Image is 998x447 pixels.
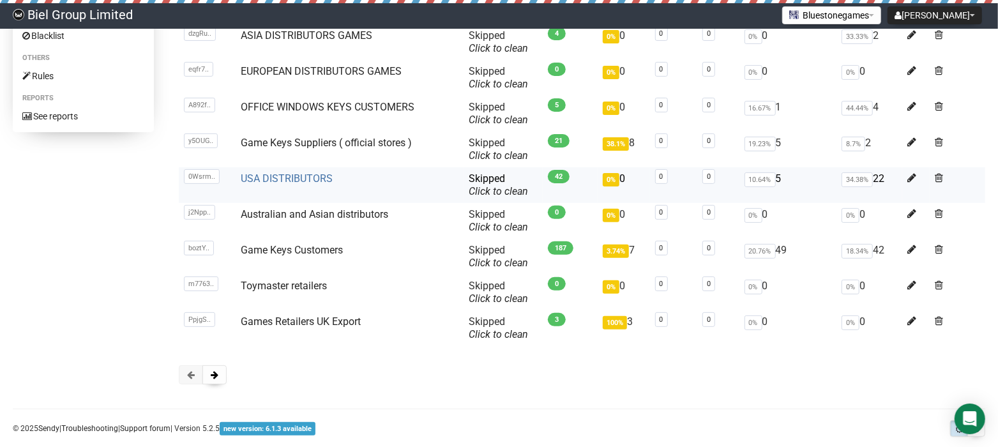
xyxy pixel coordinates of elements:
td: 2 [836,132,902,167]
span: 42 [548,170,570,183]
a: new version: 6.1.3 available [220,424,315,433]
td: 8 [598,132,650,167]
span: 20.76% [745,244,776,259]
a: 0 [660,244,663,252]
span: m7763.. [184,277,218,291]
td: 0 [598,60,650,96]
span: 0% [603,173,619,186]
a: USA DISTRIBUTORS [241,172,333,185]
td: 0 [836,60,902,96]
span: 0% [745,29,762,44]
span: 44.44% [842,101,873,116]
a: 0 [660,29,663,38]
a: 0 [660,101,663,109]
a: Click to clean [469,257,528,269]
td: 0 [739,310,836,346]
span: 8.7% [842,137,865,151]
span: Skipped [469,65,528,90]
td: 0 [598,203,650,239]
td: 22 [836,167,902,203]
span: 0% [745,208,762,223]
td: 0 [598,24,650,60]
span: 33.33% [842,29,873,44]
span: 0% [603,66,619,79]
span: Skipped [469,172,528,197]
a: 0 [707,172,711,181]
a: Click to clean [469,292,528,305]
a: 0 [660,208,663,216]
a: 0 [660,65,663,73]
a: 0 [660,280,663,288]
a: Game Keys Suppliers ( official stores ) [241,137,412,149]
td: 5 [739,132,836,167]
a: Support forum [120,424,170,433]
a: Blacklist [13,26,154,46]
span: 3 [548,313,566,326]
a: EUROPEAN DISTRIBUTORS GAMES [241,65,402,77]
span: 0% [603,30,619,43]
span: 0% [842,315,859,330]
a: Games Retailers UK Export [241,315,361,328]
span: 0Wsrm.. [184,169,220,184]
td: 2 [836,24,902,60]
span: 187 [548,241,573,255]
span: Skipped [469,137,528,162]
span: eqfr7.. [184,62,213,77]
li: Reports [13,91,154,106]
span: 0 [548,63,566,76]
span: PpjgS.. [184,312,215,327]
a: 0 [707,280,711,288]
td: 4 [836,96,902,132]
a: 0 [707,315,711,324]
td: 3 [598,310,650,346]
td: 0 [598,167,650,203]
span: 34.38% [842,172,873,187]
span: 5 [548,98,566,112]
td: 1 [739,96,836,132]
a: Click to clean [469,114,528,126]
span: Skipped [469,244,528,269]
span: 19.23% [745,137,776,151]
span: A892f.. [184,98,215,112]
span: 18.34% [842,244,873,259]
span: 100% [603,316,627,330]
a: 0 [707,29,711,38]
td: 0 [739,24,836,60]
span: j2Npp.. [184,205,215,220]
span: y5OUG.. [184,133,218,148]
td: 0 [598,275,650,310]
a: See reports [13,106,154,126]
span: Skipped [469,101,528,126]
a: 0 [707,208,711,216]
span: 0% [603,280,619,294]
img: 2.png [789,10,799,20]
td: 42 [836,239,902,275]
a: 0 [707,244,711,252]
div: Open Intercom Messenger [955,404,985,434]
span: 3.74% [603,245,629,258]
a: Australian and Asian distributors [241,208,389,220]
p: © 2025 | | | Version 5.2.5 [13,421,315,436]
td: 0 [598,96,650,132]
img: f7fbb959ee76658dd40cee236bb6eef6 [13,9,24,20]
span: Skipped [469,315,528,340]
span: Skipped [469,280,528,305]
td: 0 [836,310,902,346]
a: Click to clean [469,42,528,54]
td: 49 [739,239,836,275]
button: [PERSON_NAME] [888,6,982,24]
span: 0% [745,315,762,330]
a: Game Keys Customers [241,244,344,256]
td: 5 [739,167,836,203]
a: 0 [707,65,711,73]
a: OFFICE WINDOWS KEYS CUSTOMERS [241,101,415,113]
a: 0 [660,315,663,324]
a: 0 [660,137,663,145]
span: boztY.. [184,241,214,255]
span: 0 [548,206,566,219]
a: Click to clean [469,78,528,90]
span: new version: 6.1.3 available [220,422,315,436]
span: 0 [548,277,566,291]
span: 0% [842,65,859,80]
td: 0 [836,203,902,239]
